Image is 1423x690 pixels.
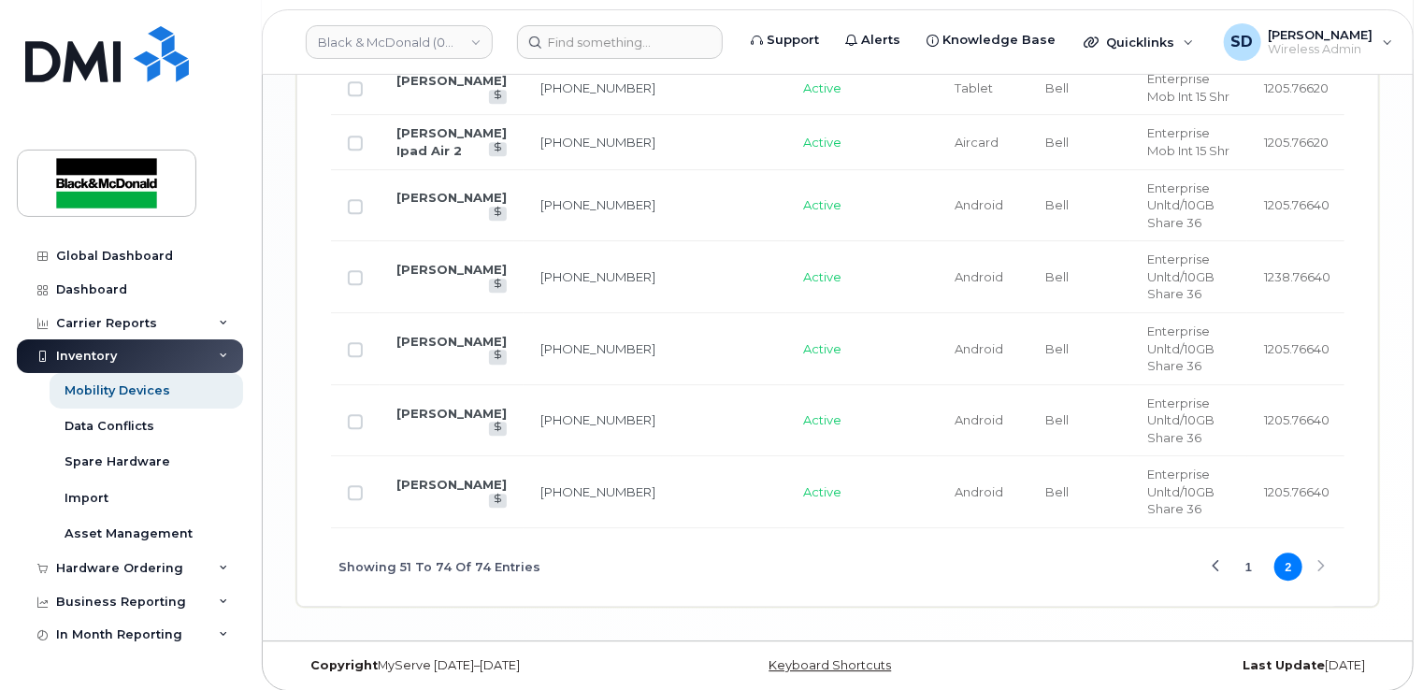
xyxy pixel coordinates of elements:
a: [PERSON_NAME] [396,262,507,277]
a: [PHONE_NUMBER] [540,197,655,212]
span: Active [803,341,841,356]
a: Knowledge Base [913,22,1069,59]
span: Knowledge Base [942,31,1056,50]
a: [PERSON_NAME] [396,406,507,421]
a: [PERSON_NAME] [396,477,507,492]
span: 1205.76640 [1264,341,1330,356]
span: Support [767,31,819,50]
a: [PHONE_NUMBER] [540,269,655,284]
div: Quicklinks [1071,23,1207,61]
a: View Last Bill [489,350,507,364]
span: 1205.76640 [1264,197,1330,212]
span: Android [955,197,1003,212]
span: Enterprise Mob Int 15 Shr [1147,125,1229,158]
input: Find something... [517,25,723,59]
span: Bell [1045,341,1069,356]
span: Android [955,341,1003,356]
span: Active [803,135,841,150]
span: Tablet [955,80,993,95]
a: Support [738,22,832,59]
span: Bell [1045,197,1069,212]
span: [PERSON_NAME] [1269,27,1373,42]
strong: Copyright [310,658,378,672]
span: Active [803,269,841,284]
a: [PHONE_NUMBER] [540,80,655,95]
span: Bell [1045,135,1069,150]
span: Android [955,484,1003,499]
a: View Last Bill [489,279,507,293]
span: 1205.76620 [1264,80,1329,95]
strong: Last Update [1243,658,1325,672]
div: [DATE] [1018,658,1379,673]
a: [PERSON_NAME] Ipad Air 2 [396,125,507,158]
span: Android [955,412,1003,427]
a: View Last Bill [489,90,507,104]
a: [PHONE_NUMBER] [540,412,655,427]
span: 1205.76620 [1264,135,1329,150]
span: Bell [1045,269,1069,284]
span: Quicklinks [1106,35,1174,50]
span: Active [803,412,841,427]
span: Enterprise Unltd/10GB Share 36 [1147,323,1215,373]
span: Alerts [861,31,900,50]
span: Enterprise Unltd/10GB Share 36 [1147,395,1215,445]
span: 1205.76640 [1264,412,1330,427]
a: [PERSON_NAME] [396,190,507,205]
span: Bell [1045,80,1069,95]
a: [PERSON_NAME] [396,73,507,88]
div: Sophie Dauth [1211,23,1406,61]
span: 1238.76640 [1264,269,1330,284]
button: Page 2 [1274,553,1302,581]
span: Enterprise Unltd/10GB Share 36 [1147,252,1215,301]
a: View Last Bill [489,207,507,221]
a: [PERSON_NAME] [396,334,507,349]
span: Wireless Admin [1269,42,1373,57]
span: Aircard [955,135,999,150]
a: [PHONE_NUMBER] [540,484,655,499]
span: Showing 51 To 74 Of 74 Entries [338,553,540,581]
span: Enterprise Unltd/10GB Share 36 [1147,180,1215,230]
span: Active [803,484,841,499]
span: Bell [1045,484,1069,499]
span: Active [803,80,841,95]
a: [PHONE_NUMBER] [540,341,655,356]
span: Android [955,269,1003,284]
button: Previous Page [1202,553,1230,581]
a: [PHONE_NUMBER] [540,135,655,150]
a: View Last Bill [489,422,507,436]
span: Active [803,197,841,212]
span: Enterprise Unltd/10GB Share 36 [1147,467,1215,516]
span: Enterprise Mob Int 15 Shr [1147,71,1229,104]
a: Alerts [832,22,913,59]
a: View Last Bill [489,142,507,156]
span: Bell [1045,412,1069,427]
a: View Last Bill [489,494,507,508]
button: Page 1 [1235,553,1263,581]
a: Black & McDonald (0534539400) [306,25,493,59]
a: Keyboard Shortcuts [769,658,892,672]
span: SD [1231,31,1254,53]
div: MyServe [DATE]–[DATE] [296,658,657,673]
span: 1205.76640 [1264,484,1330,499]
